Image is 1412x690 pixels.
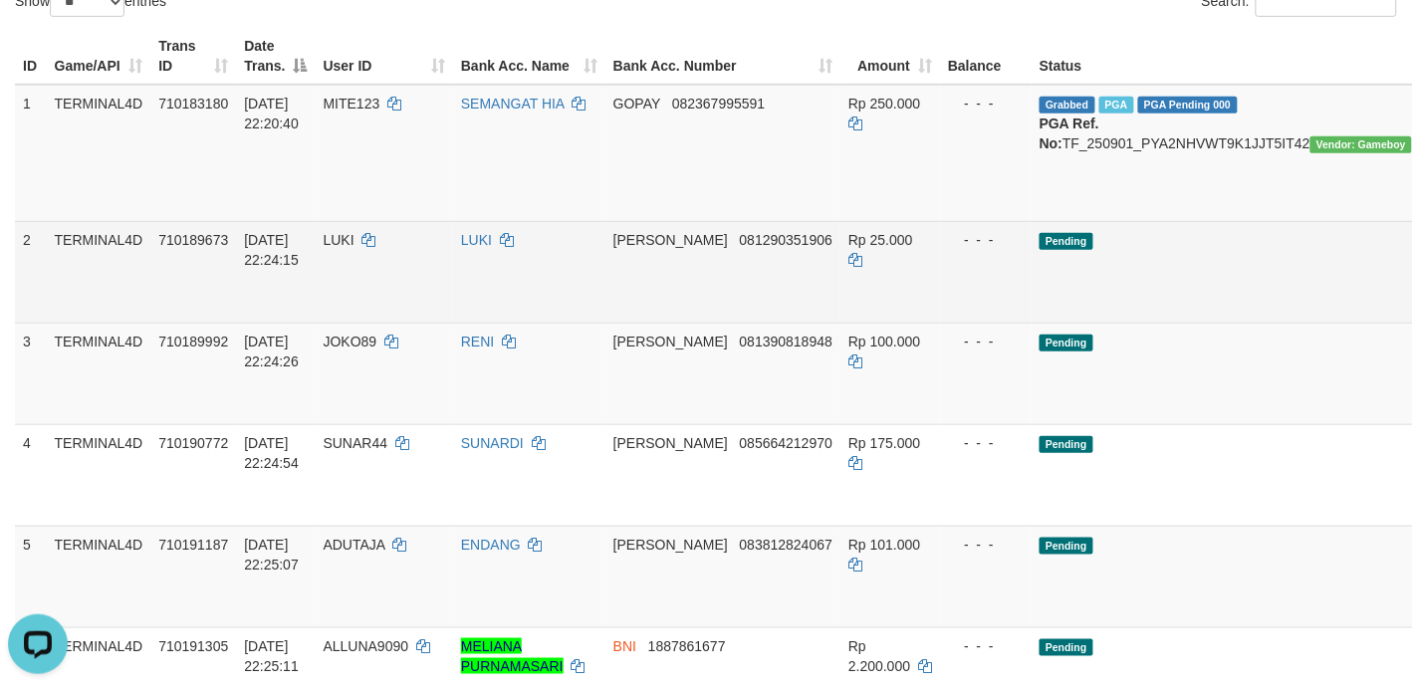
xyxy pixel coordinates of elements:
[461,334,494,349] a: RENI
[461,435,524,451] a: SUNARDI
[1099,97,1134,114] span: Marked by boxzainul
[15,221,47,323] td: 2
[15,526,47,627] td: 5
[461,638,564,674] a: MELIANA PURNAMASARI
[948,636,1024,656] div: - - -
[158,96,228,112] span: 710183180
[948,535,1024,555] div: - - -
[47,526,151,627] td: TERMINAL4D
[848,96,920,112] span: Rp 250.000
[324,96,380,112] span: MITE123
[848,334,920,349] span: Rp 100.000
[613,232,728,248] span: [PERSON_NAME]
[47,85,151,222] td: TERMINAL4D
[648,638,726,654] span: Copy 1887861677 to clipboard
[613,334,728,349] span: [PERSON_NAME]
[158,232,228,248] span: 710189673
[324,334,377,349] span: JOKO89
[316,28,453,85] th: User ID: activate to sort column ascending
[1040,639,1093,656] span: Pending
[244,334,299,369] span: [DATE] 22:24:26
[15,323,47,424] td: 3
[740,232,832,248] span: Copy 081290351906 to clipboard
[1138,97,1238,114] span: PGA Pending
[1040,97,1095,114] span: Grabbed
[613,537,728,553] span: [PERSON_NAME]
[1040,233,1093,250] span: Pending
[236,28,315,85] th: Date Trans.: activate to sort column descending
[461,96,565,112] a: SEMANGAT HIA
[47,221,151,323] td: TERMINAL4D
[47,424,151,526] td: TERMINAL4D
[740,537,832,553] span: Copy 083812824067 to clipboard
[244,638,299,674] span: [DATE] 22:25:11
[158,638,228,654] span: 710191305
[324,638,409,654] span: ALLUNA9090
[940,28,1032,85] th: Balance
[1040,538,1093,555] span: Pending
[948,94,1024,114] div: - - -
[848,435,920,451] span: Rp 175.000
[948,332,1024,351] div: - - -
[244,232,299,268] span: [DATE] 22:24:15
[1040,115,1099,151] b: PGA Ref. No:
[244,435,299,471] span: [DATE] 22:24:54
[613,96,660,112] span: GOPAY
[244,537,299,573] span: [DATE] 22:25:07
[461,232,492,248] a: LUKI
[15,28,47,85] th: ID
[840,28,940,85] th: Amount: activate to sort column ascending
[15,85,47,222] td: 1
[8,8,68,68] button: Open LiveChat chat widget
[158,435,228,451] span: 710190772
[1040,436,1093,453] span: Pending
[848,232,913,248] span: Rp 25.000
[1040,335,1093,351] span: Pending
[613,435,728,451] span: [PERSON_NAME]
[848,537,920,553] span: Rp 101.000
[461,537,521,553] a: ENDANG
[324,232,354,248] span: LUKI
[324,435,388,451] span: SUNAR44
[948,230,1024,250] div: - - -
[948,433,1024,453] div: - - -
[740,334,832,349] span: Copy 081390818948 to clipboard
[740,435,832,451] span: Copy 085664212970 to clipboard
[158,537,228,553] span: 710191187
[613,638,636,654] span: BNI
[244,96,299,131] span: [DATE] 22:20:40
[605,28,840,85] th: Bank Acc. Number: activate to sort column ascending
[47,28,151,85] th: Game/API: activate to sort column ascending
[158,334,228,349] span: 710189992
[324,537,385,553] span: ADUTAJA
[15,424,47,526] td: 4
[1310,136,1412,153] span: Vendor URL: https://payment21.1velocity.biz
[453,28,605,85] th: Bank Acc. Name: activate to sort column ascending
[47,323,151,424] td: TERMINAL4D
[848,638,910,674] span: Rp 2.200.000
[672,96,765,112] span: Copy 082367995591 to clipboard
[150,28,236,85] th: Trans ID: activate to sort column ascending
